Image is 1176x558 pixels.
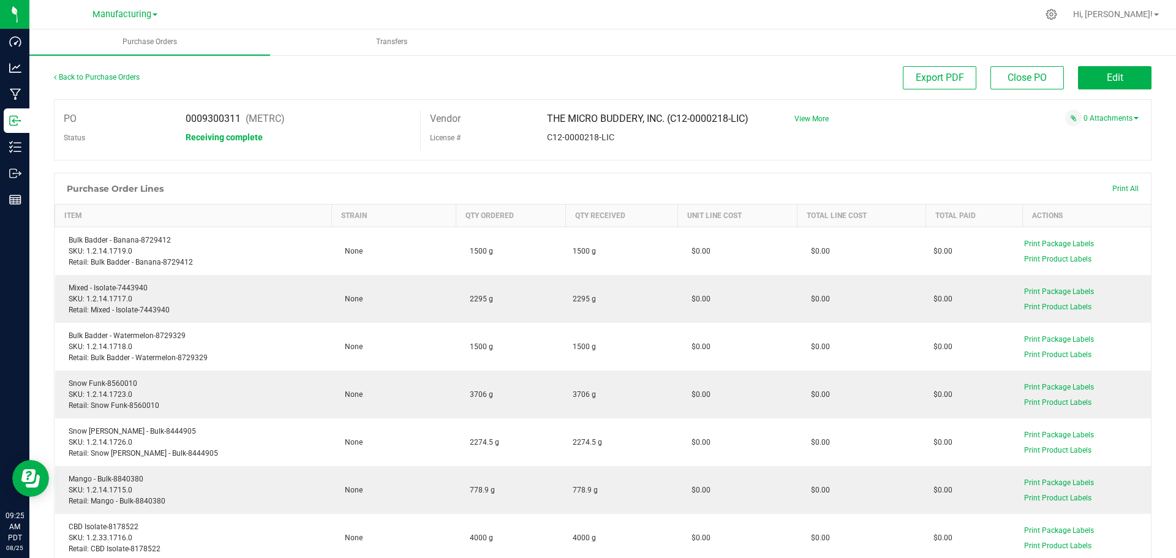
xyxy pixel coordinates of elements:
span: Print Package Labels [1024,239,1094,248]
span: 3706 g [573,389,596,400]
h1: Purchase Order Lines [67,184,164,194]
span: 1500 g [464,342,493,351]
span: None [339,247,363,255]
span: Print Product Labels [1024,303,1091,311]
span: $0.00 [685,390,710,399]
inline-svg: Inbound [9,115,21,127]
span: Transfers [360,37,424,47]
span: Print Package Labels [1024,335,1094,344]
a: Purchase Orders [29,29,270,55]
span: Receiving complete [186,132,263,142]
span: Export PDF [916,72,964,83]
span: $0.00 [685,342,710,351]
p: 08/25 [6,543,24,552]
span: Print Package Labels [1024,431,1094,439]
span: $0.00 [805,295,830,303]
span: $0.00 [685,247,710,255]
span: $0.00 [685,295,710,303]
span: 0009300311 [186,113,241,124]
td: $0.00 [926,418,1023,466]
span: None [339,390,363,399]
th: Qty Ordered [456,205,566,227]
inline-svg: Reports [9,194,21,206]
div: CBD Isolate-8178522 SKU: 1.2.33.1716.0 Retail: CBD Isolate-8178522 [62,521,325,554]
span: None [339,342,363,351]
span: Close PO [1008,72,1047,83]
th: Total Paid [926,205,1023,227]
label: Vendor [430,110,461,128]
span: 2274.5 g [573,437,602,448]
td: $0.00 [926,323,1023,371]
td: $0.00 [926,371,1023,418]
a: Back to Purchase Orders [54,73,140,81]
span: Manufacturing [92,9,151,20]
inline-svg: Manufacturing [9,88,21,100]
span: Print Product Labels [1024,494,1091,502]
span: $0.00 [685,486,710,494]
span: C12-0000218-LIC [547,132,614,142]
div: Snow [PERSON_NAME] - Bulk-8444905 SKU: 1.2.14.1726.0 Retail: Snow [PERSON_NAME] - Bulk-8444905 [62,426,325,459]
span: 4000 g [464,533,493,542]
span: Hi, [PERSON_NAME]! [1073,9,1153,19]
span: Print Package Labels [1024,287,1094,296]
span: Print Product Labels [1024,350,1091,359]
span: (METRC) [246,113,285,124]
span: Edit [1107,72,1123,83]
button: Close PO [990,66,1064,89]
div: Snow Funk-8560010 SKU: 1.2.14.1723.0 Retail: Snow Funk-8560010 [62,378,325,411]
button: Edit [1078,66,1151,89]
span: Print Product Labels [1024,541,1091,550]
th: Actions [1022,205,1151,227]
span: Attach a document [1065,110,1082,126]
span: $0.00 [805,247,830,255]
th: Qty Received [565,205,678,227]
span: $0.00 [685,438,710,447]
p: 09:25 AM PDT [6,510,24,543]
span: 1500 g [573,246,596,257]
th: Total Line Cost [797,205,926,227]
span: Print Package Labels [1024,383,1094,391]
span: 778.9 g [464,486,495,494]
span: THE MICRO BUDDERY, INC. (C12-0000218-LIC) [547,113,748,124]
span: Print Package Labels [1024,478,1094,487]
span: $0.00 [805,486,830,494]
span: Purchase Orders [106,37,194,47]
span: 1500 g [573,341,596,352]
span: $0.00 [805,342,830,351]
span: 3706 g [464,390,493,399]
inline-svg: Inventory [9,141,21,153]
span: 778.9 g [573,484,598,496]
span: 2274.5 g [464,438,499,447]
span: $0.00 [805,390,830,399]
span: 1500 g [464,247,493,255]
iframe: Resource center [12,460,49,497]
th: Strain [331,205,456,227]
a: 0 Attachments [1084,114,1139,123]
td: $0.00 [926,466,1023,514]
span: $0.00 [685,533,710,542]
th: Unit Line Cost [678,205,797,227]
td: $0.00 [926,227,1023,276]
button: Export PDF [903,66,976,89]
span: Print All [1112,184,1139,193]
td: $0.00 [926,275,1023,323]
span: None [339,486,363,494]
div: Bulk Badder - Watermelon-8729329 SKU: 1.2.14.1718.0 Retail: Bulk Badder - Watermelon-8729329 [62,330,325,363]
span: None [339,533,363,542]
label: Status [64,129,85,147]
label: PO [64,110,77,128]
inline-svg: Outbound [9,167,21,179]
div: Bulk Badder - Banana-8729412 SKU: 1.2.14.1719.0 Retail: Bulk Badder - Banana-8729412 [62,235,325,268]
a: View More [794,115,829,123]
span: Print Product Labels [1024,398,1091,407]
span: None [339,438,363,447]
div: Mixed - Isolate-7443940 SKU: 1.2.14.1717.0 Retail: Mixed - Isolate-7443940 [62,282,325,315]
span: 2295 g [573,293,596,304]
span: None [339,295,363,303]
inline-svg: Dashboard [9,36,21,48]
inline-svg: Analytics [9,62,21,74]
div: Mango - Bulk-8840380 SKU: 1.2.14.1715.0 Retail: Mango - Bulk-8840380 [62,473,325,507]
span: $0.00 [805,438,830,447]
th: Item [55,205,332,227]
